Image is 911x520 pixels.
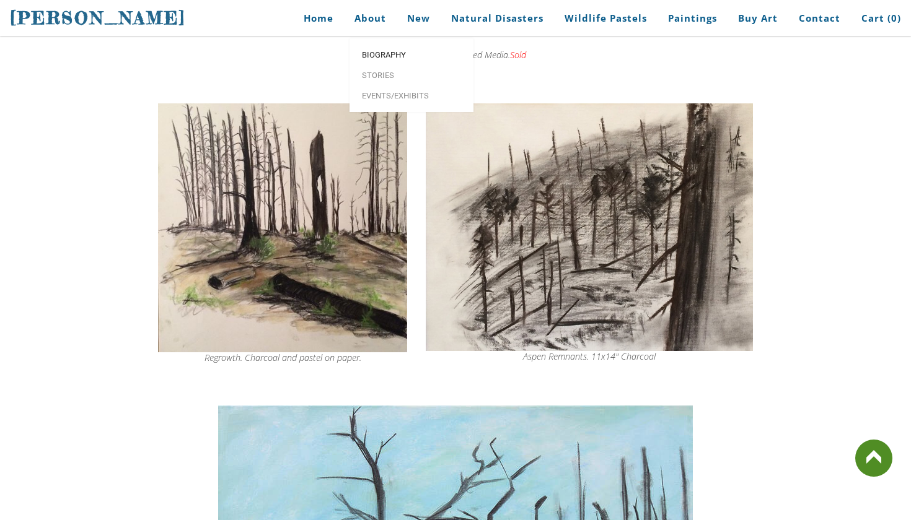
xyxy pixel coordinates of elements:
[659,4,726,32] a: Paintings
[10,7,186,28] span: [PERSON_NAME]
[158,51,753,59] div: Reclaim (Phacelia). Mixed Media.
[891,12,897,24] span: 0
[510,49,526,61] font: Sold
[442,4,553,32] a: Natural Disasters
[158,103,407,352] img: regrowth pastel charcoal drawing
[362,51,461,59] span: Biography
[362,92,461,100] span: Events/Exhibits
[350,85,473,106] a: Events/Exhibits
[729,4,787,32] a: Buy Art
[790,4,850,32] a: Contact
[345,4,395,32] a: About
[10,6,186,30] a: [PERSON_NAME]
[285,4,343,32] a: Home
[350,45,473,65] a: Biography
[426,352,753,361] div: Aspen Remnants. 11x14" Charcoal
[852,4,901,32] a: Cart (0)
[426,103,753,351] img: aspen wildfire drawing
[158,353,407,362] div: Regrowth. Charcoal and pastel on paper.
[398,4,439,32] a: New
[350,65,473,85] a: Stories
[555,4,656,32] a: Wildlife Pastels
[362,71,461,79] span: Stories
